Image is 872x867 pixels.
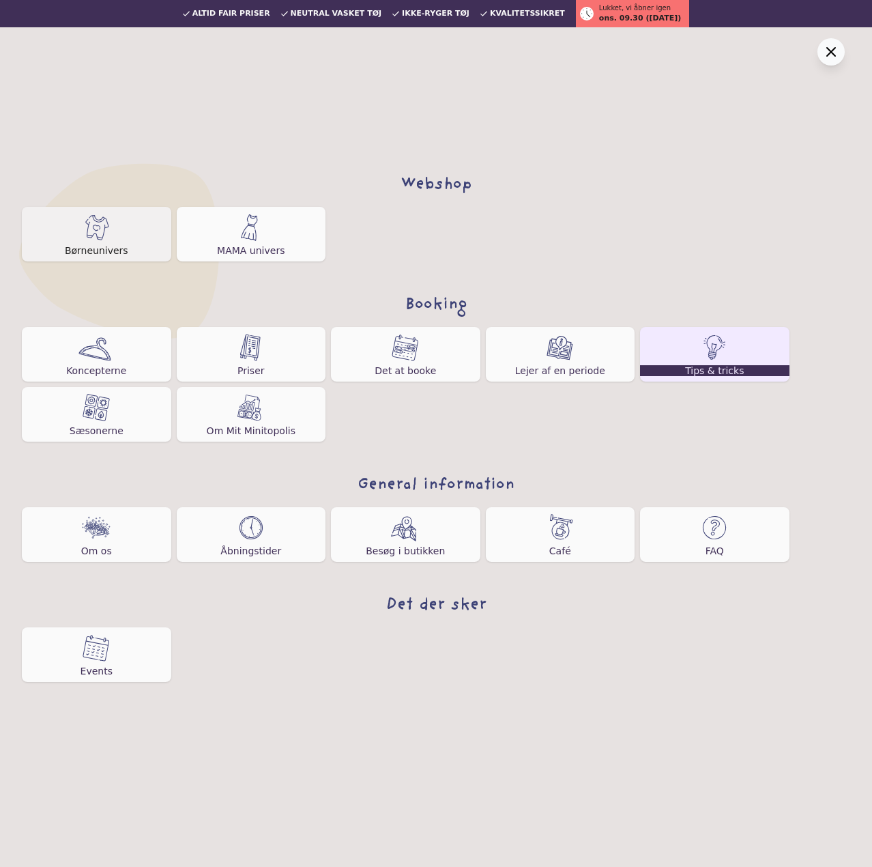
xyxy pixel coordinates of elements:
span: Om os [81,547,112,555]
span: ons. 09.30 ([DATE]) [599,13,681,25]
span: Ikke-ryger tøj [402,10,469,18]
span: MAMA univers [217,246,285,255]
span: Lejer af en periode [515,367,605,375]
span: Kvalitetssikret [490,10,565,18]
span: Neutral vasket tøj [291,10,382,18]
img: Minitopolis kort icon [391,514,420,541]
a: Priser [177,327,326,382]
img: Minitopolis sæson icon [83,394,110,421]
img: Minitopolis børneunivers icon [83,214,110,241]
img: Minitopolis ur icon [237,514,265,541]
a: Lejer af en periode [486,327,635,382]
img: Minitopolis brands icon [83,634,110,662]
h3: Booking [22,294,850,316]
a: MAMA univers [177,207,326,261]
a: Børneunivers [22,207,171,261]
img: Minitopolis guide icon [547,334,574,361]
a: Åbningstider [177,507,326,562]
h3: Det der sker [22,595,850,616]
a: Besøg i butikken [331,507,480,562]
h3: General information [22,474,850,496]
span: FAQ [706,547,724,555]
span: Børneunivers [65,246,128,255]
img: Minitopolis tips og tricks icon [703,334,725,361]
a: Events [22,627,171,682]
img: Minitopolis brands icon [80,514,113,541]
span: Events [81,667,113,675]
span: Om Mit Minitopolis [207,427,295,435]
a: Sæsonerne [22,387,171,442]
span: Åbningstider [220,547,281,555]
span: Koncepterne [66,367,126,375]
span: Sæsonerne [70,427,123,435]
img: Minitopolis pris icon [239,334,262,361]
span: Det at booke [375,367,436,375]
img: Mit Minitopolis icon [237,394,265,421]
span: Café [549,547,571,555]
img: Minitopolis bøjle icon [78,334,115,361]
img: Minitopolis tilbud icon [701,514,728,541]
img: Minitopolis how to book icon [392,334,419,361]
span: Altid fair priser [192,10,270,18]
a: Om Mit Minitopolis [177,387,326,442]
h3: Webshop [22,174,850,196]
a: FAQ [640,507,789,562]
span: Tips & tricks [640,365,789,376]
a: Tips & tricks [640,327,789,382]
a: Café [486,507,635,562]
span: Lukket, vi åbner igen [599,3,671,13]
img: Minitopolis cafe icon [547,514,573,541]
a: Om os [22,507,171,562]
a: Det at booke [331,327,480,382]
span: Besøg i butikken [366,547,445,555]
a: Koncepterne [22,327,171,382]
span: Priser [237,367,265,375]
img: Minitopolis mama icon [241,214,261,241]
